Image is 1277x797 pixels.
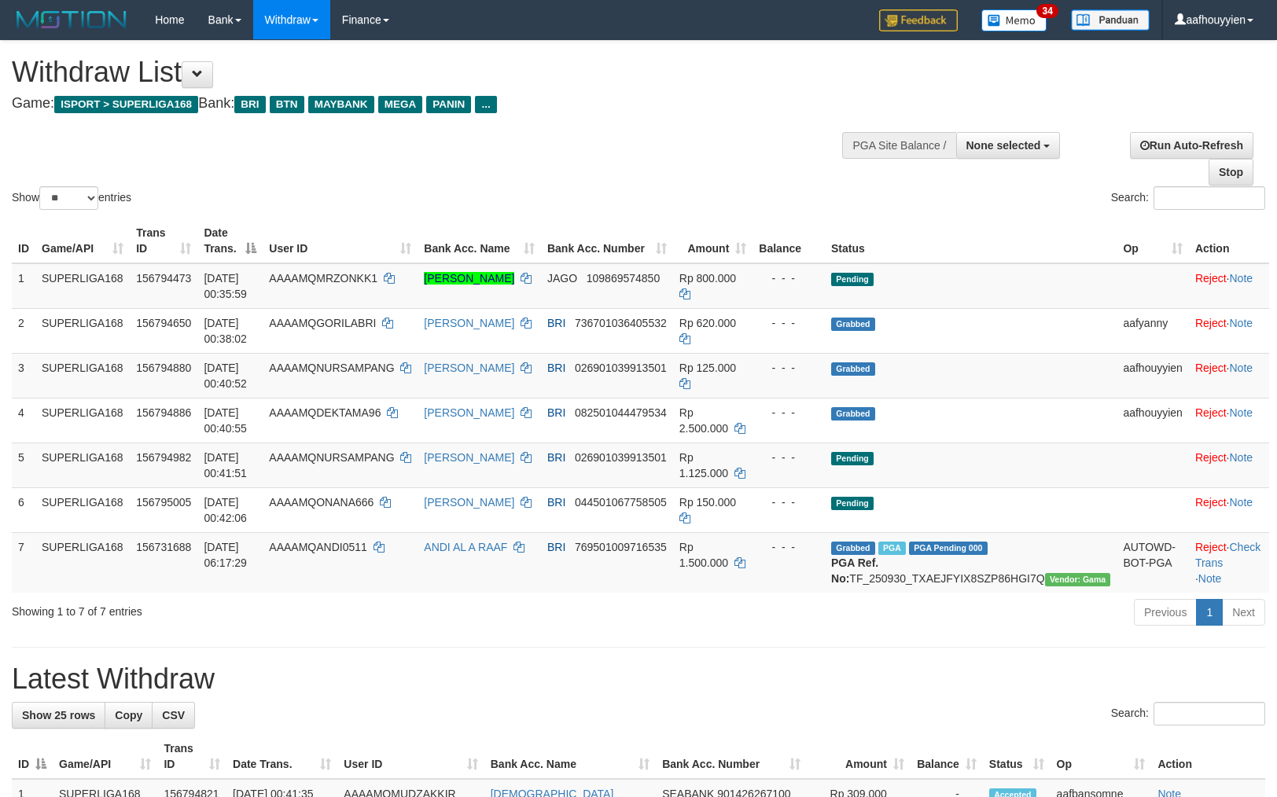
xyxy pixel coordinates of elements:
span: AAAAMQONANA666 [269,496,374,509]
label: Search: [1111,702,1265,725]
td: SUPERLIGA168 [35,308,130,353]
th: Balance: activate to sort column ascending [911,734,983,779]
td: · · [1189,532,1269,593]
span: AAAAMQGORILABRI [269,317,376,329]
a: Note [1229,406,1253,419]
span: Rp 800.000 [679,272,736,285]
th: Op: activate to sort column ascending [1117,219,1189,263]
span: 34 [1036,4,1058,18]
td: aafhouyyien [1117,398,1189,443]
span: 156794473 [136,272,191,285]
th: Bank Acc. Name: activate to sort column ascending [418,219,541,263]
th: Balance [753,219,825,263]
span: 156795005 [136,496,191,509]
input: Search: [1154,186,1265,210]
td: 7 [12,532,35,593]
span: BTN [270,96,304,113]
a: Stop [1209,159,1253,185]
h1: Withdraw List [12,57,836,88]
span: BRI [547,406,565,419]
th: Bank Acc. Name: activate to sort column ascending [484,734,656,779]
span: [DATE] 00:40:52 [204,362,247,390]
div: - - - [759,450,819,465]
span: Copy 769501009716535 to clipboard [575,541,667,553]
td: 1 [12,263,35,309]
td: AUTOWD-BOT-PGA [1117,532,1189,593]
td: SUPERLIGA168 [35,353,130,398]
div: - - - [759,539,819,555]
td: SUPERLIGA168 [35,532,130,593]
span: ISPORT > SUPERLIGA168 [54,96,198,113]
span: 156731688 [136,541,191,553]
h1: Latest Withdraw [12,663,1265,695]
a: CSV [152,702,195,729]
div: - - - [759,405,819,421]
span: AAAAMQMRZONKK1 [269,272,377,285]
a: Note [1229,496,1253,509]
span: Marked by aafromsomean [878,542,906,555]
a: Note [1198,572,1222,585]
img: panduan.png [1071,9,1150,31]
span: [DATE] 00:42:06 [204,496,247,524]
span: Grabbed [831,542,875,555]
span: Copy 736701036405532 to clipboard [575,317,667,329]
th: ID: activate to sort column descending [12,734,53,779]
th: Op: activate to sort column ascending [1051,734,1152,779]
button: None selected [956,132,1061,159]
span: [DATE] 06:17:29 [204,541,247,569]
span: PGA Pending [909,542,988,555]
th: Trans ID: activate to sort column ascending [157,734,226,779]
div: - - - [759,315,819,331]
th: Action [1151,734,1265,779]
span: BRI [234,96,265,113]
span: Copy 026901039913501 to clipboard [575,451,667,464]
td: 6 [12,487,35,532]
a: Reject [1195,541,1227,553]
th: Action [1189,219,1269,263]
span: CSV [162,709,185,722]
td: SUPERLIGA168 [35,398,130,443]
td: aafhouyyien [1117,353,1189,398]
span: Grabbed [831,362,875,376]
a: [PERSON_NAME] [424,406,514,419]
span: Copy 044501067758505 to clipboard [575,496,667,509]
th: Status [825,219,1117,263]
span: [DATE] 00:38:02 [204,317,247,345]
a: Copy [105,702,153,729]
a: Reject [1195,272,1227,285]
span: Pending [831,497,874,510]
span: Grabbed [831,318,875,331]
a: Note [1229,451,1253,464]
td: 3 [12,353,35,398]
span: Grabbed [831,407,875,421]
label: Show entries [12,186,131,210]
th: Amount: activate to sort column ascending [807,734,911,779]
span: Rp 1.500.000 [679,541,728,569]
span: JAGO [547,272,577,285]
span: AAAAMQNURSAMPANG [269,362,394,374]
span: Rp 2.500.000 [679,406,728,435]
th: Amount: activate to sort column ascending [673,219,753,263]
td: · [1189,263,1269,309]
a: [PERSON_NAME] [424,451,514,464]
td: 4 [12,398,35,443]
span: Rp 620.000 [679,317,736,329]
span: Vendor URL: https://trx31.1velocity.biz [1045,573,1111,586]
td: · [1189,353,1269,398]
span: 156794886 [136,406,191,419]
span: PANIN [426,96,471,113]
span: [DATE] 00:35:59 [204,272,247,300]
a: Reject [1195,362,1227,374]
div: PGA Site Balance / [842,132,955,159]
th: User ID: activate to sort column ascending [337,734,484,779]
a: Show 25 rows [12,702,105,729]
span: ... [475,96,496,113]
td: · [1189,487,1269,532]
td: SUPERLIGA168 [35,443,130,487]
td: SUPERLIGA168 [35,487,130,532]
td: · [1189,308,1269,353]
th: Status: activate to sort column ascending [983,734,1051,779]
a: Note [1229,362,1253,374]
span: Show 25 rows [22,709,95,722]
a: Reject [1195,317,1227,329]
